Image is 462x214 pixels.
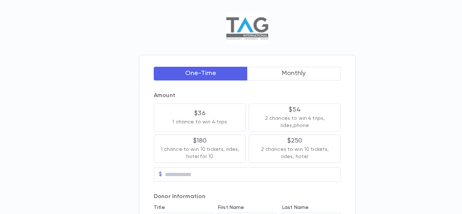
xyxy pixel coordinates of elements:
[226,12,268,44] img: Logo
[159,171,162,178] p: $
[172,118,227,126] p: 1 chance to win 4 trips
[255,146,335,160] p: 2 chances to win 10 tickets, rides, hotel
[193,137,207,144] p: $180
[154,67,248,80] button: One-Time
[249,135,341,163] button: $2502 chances to win 10 tickets, rides, hotel
[160,146,240,160] p: 1 chance to win 10 tickets, rides, hotel for 10
[218,205,244,210] label: First Name
[289,106,301,113] p: $54
[287,137,302,144] p: $250
[154,205,165,210] label: Title
[249,104,341,132] button: $542 chances to win 4 trips, rides,phone
[247,67,341,80] button: Monthly
[255,115,335,129] p: 2 chances to win 4 trips, rides,phone
[282,205,309,210] label: Last Name
[154,135,246,163] button: $1801 chance to win 10 tickets, rides, hotel for 10
[154,193,341,200] p: Donor Information
[154,92,341,99] p: Amount
[154,104,246,132] button: $361 chance to win 4 trips
[194,110,205,117] p: $36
